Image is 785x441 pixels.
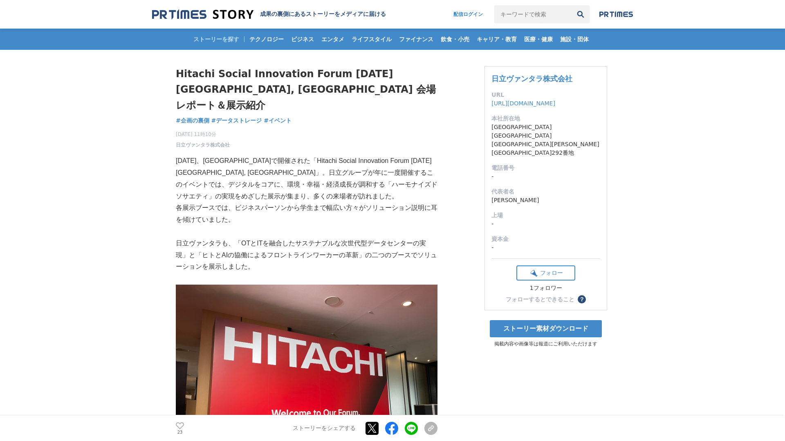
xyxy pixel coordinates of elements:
[288,36,317,43] span: ビジネス
[516,265,575,281] button: フォロー
[176,202,437,226] p: 各展示ブースでは、ビジネスパーソンから学生まで幅広い方々がソリューション説明に耳を傾けていました。
[506,296,574,302] div: フォローするとできること
[491,172,600,181] dd: -
[260,11,386,18] h2: 成果の裏側にあるストーリーをメディアに届ける
[152,9,253,20] img: 成果の裏側にあるストーリーをメディアに届ける
[176,117,209,124] span: #企画の裏側
[521,29,556,50] a: 医療・健康
[288,29,317,50] a: ビジネス
[490,320,602,337] a: ストーリー素材ダウンロード
[521,36,556,43] span: 医療・健康
[445,5,491,23] a: 配信ログイン
[176,155,437,202] p: [DATE]、[GEOGRAPHIC_DATA]で開催された「Hitachi Social Innovation Forum [DATE] [GEOGRAPHIC_DATA], [GEOGRAP...
[491,91,600,99] dt: URL
[473,29,520,50] a: キャリア・教育
[318,36,348,43] span: エンタメ
[348,29,395,50] a: ライフスタイル
[572,5,590,23] button: 検索
[396,36,437,43] span: ファイナンス
[176,116,209,125] a: #企画の裏側
[396,29,437,50] a: ファイナンス
[176,66,437,113] h1: Hitachi Social Innovation Forum [DATE] [GEOGRAPHIC_DATA], [GEOGRAPHIC_DATA] 会場レポート＆展示紹介
[491,187,600,196] dt: 代表者名
[491,243,600,252] dd: -
[491,100,555,107] a: [URL][DOMAIN_NAME]
[437,29,473,50] a: 飲食・小売
[491,164,600,172] dt: 電話番号
[264,117,292,124] span: #イベント
[211,117,262,124] span: #データストレージ
[211,116,262,125] a: #データストレージ
[579,296,585,302] span: ？
[348,36,395,43] span: ライフスタイル
[491,114,600,123] dt: 本社所在地
[491,123,600,157] dd: [GEOGRAPHIC_DATA][GEOGRAPHIC_DATA][GEOGRAPHIC_DATA][PERSON_NAME][GEOGRAPHIC_DATA]292番地
[491,211,600,220] dt: 上場
[437,36,473,43] span: 飲食・小売
[473,36,520,43] span: キャリア・教育
[246,29,287,50] a: テクノロジー
[599,11,633,18] img: prtimes
[491,220,600,228] dd: -
[557,29,592,50] a: 施設・団体
[494,5,572,23] input: キーワードで検索
[176,430,184,434] p: 23
[293,425,356,432] p: ストーリーをシェアする
[491,235,600,243] dt: 資本金
[264,116,292,125] a: #イベント
[318,29,348,50] a: エンタメ
[578,295,586,303] button: ？
[246,36,287,43] span: テクノロジー
[516,285,575,292] div: 1フォロワー
[152,9,386,20] a: 成果の裏側にあるストーリーをメディアに届ける 成果の裏側にあるストーリーをメディアに届ける
[176,141,230,149] a: 日立ヴァンタラ株式会社
[491,196,600,205] dd: [PERSON_NAME]
[484,341,607,347] p: 掲載内容や画像等は報道にご利用いただけます
[557,36,592,43] span: 施設・団体
[176,238,437,273] p: 日立ヴァンタラも、「OTとITを融合したサステナブルな次世代型データセンターの実現」と「ヒトとAIの協働によるフロントラインワーカーの革新」の二つのブースでソリューションを展示しました。
[491,74,572,83] a: 日立ヴァンタラ株式会社
[176,131,230,138] span: [DATE] 11時10分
